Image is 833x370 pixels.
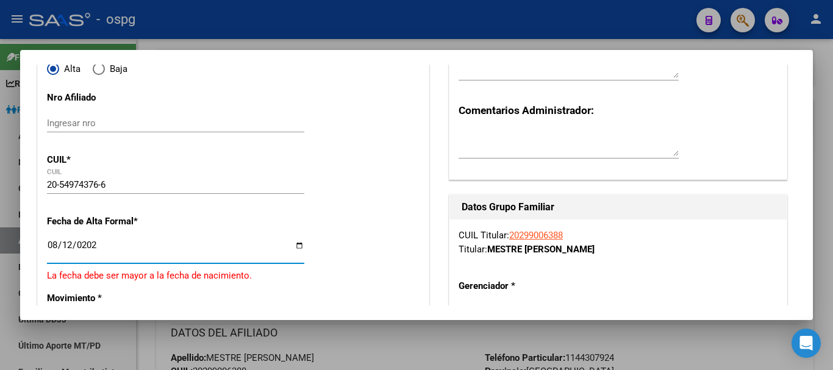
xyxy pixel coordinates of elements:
span: Alta [59,62,80,76]
p: CUIL [47,153,159,167]
p: Gerenciador * [459,279,554,293]
p: Nro Afiliado [47,91,159,105]
h1: Datos Grupo Familiar [462,200,774,215]
p: Movimiento * [47,291,159,305]
strong: MESTRE [PERSON_NAME] [487,244,595,255]
p: Fecha de Alta Formal [47,215,159,229]
div: CUIL Titular: Titular: [459,229,778,256]
h3: Comentarios Administrador: [459,102,778,118]
div: Open Intercom Messenger [792,329,821,358]
a: 20299006388 [509,230,563,241]
p: La fecha debe ser mayor a la fecha de nacimiento. [47,269,420,283]
span: Baja [105,62,127,76]
mat-radio-group: Elija una opción [47,66,140,77]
